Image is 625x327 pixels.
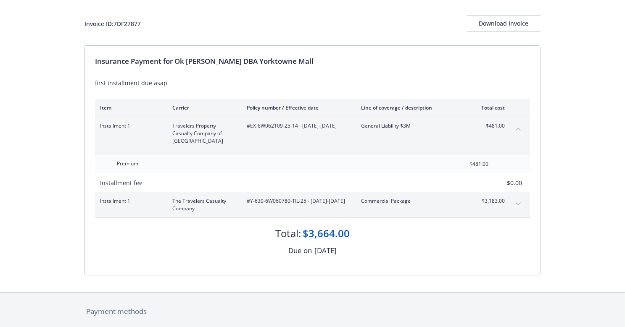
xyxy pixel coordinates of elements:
div: Due on [288,245,312,256]
span: Commercial Package [361,197,460,205]
span: #EX-6W062109-25-14 - [DATE]-[DATE] [247,122,348,130]
input: 0.00 [439,158,493,170]
button: expand content [512,197,525,211]
div: Installment 1Travelers Property Casualty Company of [GEOGRAPHIC_DATA]#EX-6W062109-25-14 - [DATE]-... [95,117,530,150]
div: [DATE] [314,245,337,256]
div: Item [100,104,159,111]
span: General Liability $3M [361,122,460,130]
span: Installment 1 [100,197,159,205]
div: Line of coverage / description [361,104,460,111]
span: $481.00 [473,122,505,130]
span: Travelers Property Casualty Company of [GEOGRAPHIC_DATA] [172,122,233,145]
div: first installment due asap [95,78,530,87]
button: Download Invoice [467,15,541,32]
div: Invoice ID: 7DF27877 [84,19,141,28]
div: Insurance Payment for Ok [PERSON_NAME] DBA Yorktowne Mall [95,56,530,67]
div: Total: [275,226,301,241]
div: Payment methods [86,306,539,317]
button: collapse content [512,122,525,136]
div: Carrier [172,104,233,111]
span: $3,183.00 [473,197,505,205]
div: Installment 1The Travelers Casualty Company#Y-630-6W060780-TIL-25 - [DATE]-[DATE]Commercial Packa... [95,192,530,217]
div: Download Invoice [467,16,541,31]
input: 0.00 [472,176,527,189]
div: $3,664.00 [303,226,350,241]
span: #Y-630-6W060780-TIL-25 - [DATE]-[DATE] [247,197,348,205]
span: Premium [117,160,138,167]
div: Total cost [473,104,505,111]
span: Installment 1 [100,122,159,130]
span: The Travelers Casualty Company [172,197,233,212]
span: Installment fee [100,179,142,187]
div: Policy number / Effective date [247,104,348,111]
